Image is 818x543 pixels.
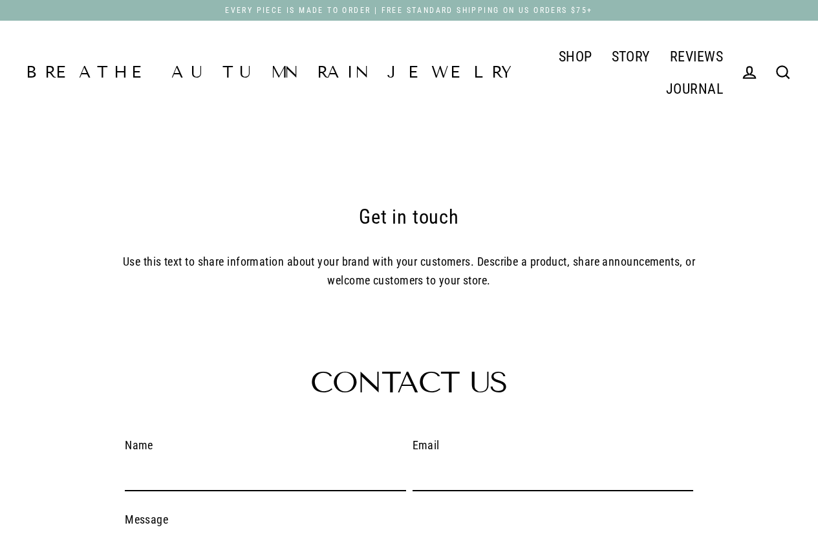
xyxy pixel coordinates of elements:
label: Email [413,436,693,455]
div: Primary [519,40,733,105]
label: Message [125,511,693,529]
a: STORY [602,40,660,72]
a: REVIEWS [660,40,733,72]
label: Name [125,436,405,455]
a: Breathe Autumn Rain Jewelry [26,65,519,81]
a: SHOP [549,40,602,72]
a: JOURNAL [656,72,733,105]
h2: Contact us [125,368,693,398]
h2: Get in touch [112,202,707,233]
p: Use this text to share information about your brand with your customers. Describe a product, shar... [112,253,707,290]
